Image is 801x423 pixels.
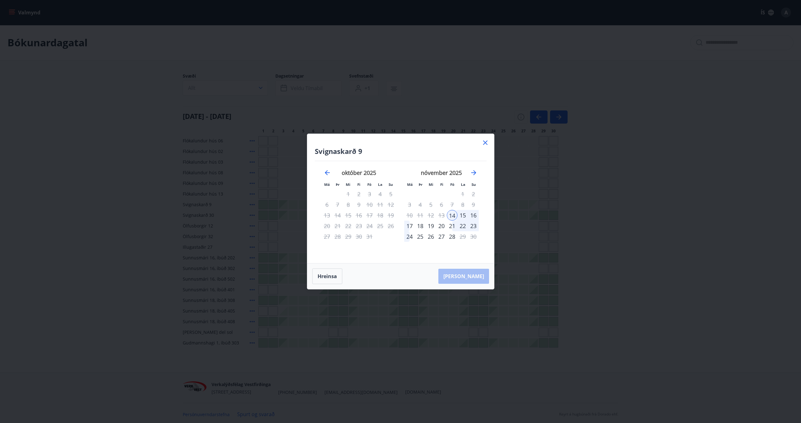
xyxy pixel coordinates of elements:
[375,199,385,210] td: Not available. laugardagur, 11. október 2025
[450,182,454,187] small: Fö
[415,210,426,221] td: Not available. þriðjudagur, 11. nóvember 2025
[357,182,360,187] small: Fi
[385,210,396,221] td: Not available. sunnudagur, 19. október 2025
[436,210,447,221] td: Not available. fimmtudagur, 13. nóvember 2025
[324,169,331,176] div: Move backward to switch to the previous month.
[404,231,415,242] td: Choose mánudagur, 24. nóvember 2025 as your check-out date. It’s available.
[468,210,479,221] div: 16
[426,199,436,210] td: Not available. miðvikudagur, 5. nóvember 2025
[385,221,396,231] td: Not available. sunnudagur, 26. október 2025
[385,189,396,199] td: Not available. sunnudagur, 5. október 2025
[447,210,457,221] div: 14
[468,221,479,231] div: 23
[470,169,477,176] div: Move forward to switch to the next month.
[315,161,487,256] div: Calendar
[436,231,447,242] div: 27
[364,221,375,231] td: Not available. föstudagur, 24. október 2025
[354,221,364,231] td: Not available. fimmtudagur, 23. október 2025
[336,182,339,187] small: Þr
[322,221,332,231] td: Not available. mánudagur, 20. október 2025
[343,210,354,221] td: Not available. miðvikudagur, 15. október 2025
[322,231,332,242] td: Not available. mánudagur, 27. október 2025
[415,231,426,242] div: 25
[332,199,343,210] td: Not available. þriðjudagur, 7. október 2025
[447,199,457,210] td: Not available. föstudagur, 7. nóvember 2025
[332,231,343,242] td: Not available. þriðjudagur, 28. október 2025
[354,189,364,199] td: Not available. fimmtudagur, 2. október 2025
[367,182,371,187] small: Fö
[364,189,375,199] td: Not available. föstudagur, 3. október 2025
[461,182,465,187] small: La
[324,182,330,187] small: Má
[426,210,436,221] td: Not available. miðvikudagur, 12. nóvember 2025
[457,210,468,221] td: Choose laugardagur, 15. nóvember 2025 as your check-out date. It’s available.
[436,221,447,231] td: Choose fimmtudagur, 20. nóvember 2025 as your check-out date. It’s available.
[457,189,468,199] td: Not available. laugardagur, 1. nóvember 2025
[457,221,468,231] div: 22
[312,268,342,284] button: Hreinsa
[342,169,376,176] strong: október 2025
[404,231,415,242] div: 24
[354,199,364,210] td: Not available. fimmtudagur, 9. október 2025
[440,182,443,187] small: Fi
[415,231,426,242] td: Choose þriðjudagur, 25. nóvember 2025 as your check-out date. It’s available.
[322,199,332,210] td: Not available. mánudagur, 6. október 2025
[457,231,468,242] td: Not available. laugardagur, 29. nóvember 2025
[375,210,385,221] td: Not available. laugardagur, 18. október 2025
[404,221,415,231] td: Choose mánudagur, 17. nóvember 2025 as your check-out date. It’s available.
[354,231,364,242] td: Not available. fimmtudagur, 30. október 2025
[426,221,436,231] td: Choose miðvikudagur, 19. nóvember 2025 as your check-out date. It’s available.
[447,210,457,221] td: Selected as start date. föstudagur, 14. nóvember 2025
[315,146,487,156] h4: Svignaskarð 9
[343,199,354,210] td: Not available. miðvikudagur, 8. október 2025
[375,189,385,199] td: Not available. laugardagur, 4. október 2025
[332,210,343,221] td: Not available. þriðjudagur, 14. október 2025
[322,210,332,221] td: Not available. mánudagur, 13. október 2025
[447,221,457,231] td: Choose föstudagur, 21. nóvember 2025 as your check-out date. It’s available.
[364,231,375,242] td: Not available. föstudagur, 31. október 2025
[436,221,447,231] div: 20
[468,221,479,231] td: Choose sunnudagur, 23. nóvember 2025 as your check-out date. It’s available.
[468,199,479,210] td: Not available. sunnudagur, 9. nóvember 2025
[468,231,479,242] td: Not available. sunnudagur, 30. nóvember 2025
[375,221,385,231] td: Not available. laugardagur, 25. október 2025
[404,199,415,210] td: Not available. mánudagur, 3. nóvember 2025
[354,210,364,221] td: Not available. fimmtudagur, 16. október 2025
[426,231,436,242] div: 26
[426,231,436,242] td: Choose miðvikudagur, 26. nóvember 2025 as your check-out date. It’s available.
[421,169,462,176] strong: nóvember 2025
[457,221,468,231] td: Choose laugardagur, 22. nóvember 2025 as your check-out date. It’s available.
[364,210,375,221] td: Not available. föstudagur, 17. október 2025
[385,199,396,210] td: Not available. sunnudagur, 12. október 2025
[364,199,375,210] td: Not available. föstudagur, 10. október 2025
[343,221,354,231] td: Not available. miðvikudagur, 22. október 2025
[343,231,354,242] td: Not available. miðvikudagur, 29. október 2025
[447,221,457,231] div: 21
[457,199,468,210] td: Not available. laugardagur, 8. nóvember 2025
[407,182,413,187] small: Má
[468,210,479,221] td: Choose sunnudagur, 16. nóvember 2025 as your check-out date. It’s available.
[346,182,350,187] small: Mi
[468,189,479,199] td: Not available. sunnudagur, 2. nóvember 2025
[415,221,426,231] div: 18
[378,182,382,187] small: La
[472,182,476,187] small: Su
[447,231,457,242] td: Choose föstudagur, 28. nóvember 2025 as your check-out date. It’s available.
[389,182,393,187] small: Su
[447,231,457,242] div: Aðeins útritun í boði
[436,231,447,242] td: Choose fimmtudagur, 27. nóvember 2025 as your check-out date. It’s available.
[426,221,436,231] div: 19
[415,221,426,231] td: Choose þriðjudagur, 18. nóvember 2025 as your check-out date. It’s available.
[404,210,415,221] td: Not available. mánudagur, 10. nóvember 2025
[343,189,354,199] td: Not available. miðvikudagur, 1. október 2025
[404,221,415,231] div: 17
[436,199,447,210] td: Not available. fimmtudagur, 6. nóvember 2025
[332,221,343,231] td: Not available. þriðjudagur, 21. október 2025
[429,182,433,187] small: Mi
[457,210,468,221] div: 15
[415,199,426,210] td: Not available. þriðjudagur, 4. nóvember 2025
[419,182,422,187] small: Þr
